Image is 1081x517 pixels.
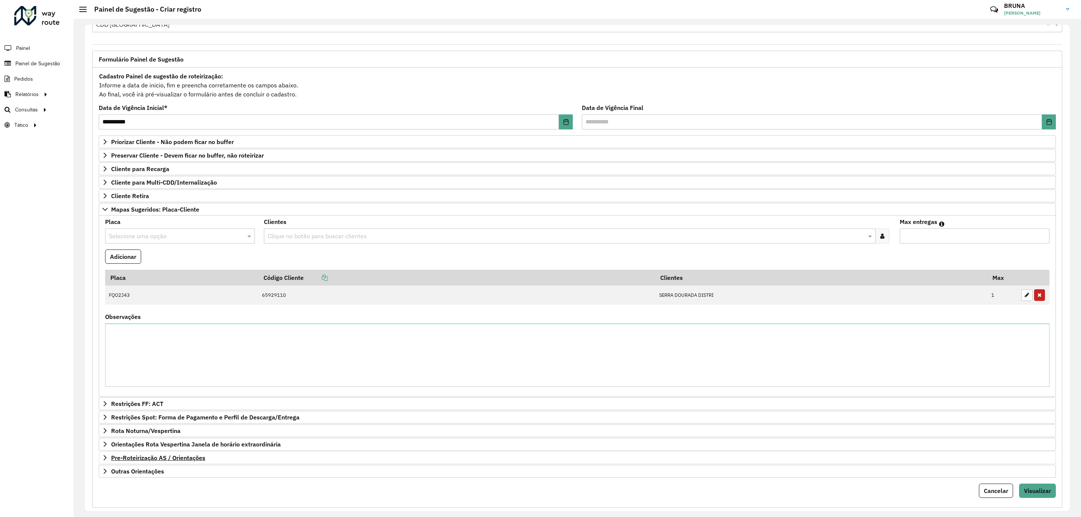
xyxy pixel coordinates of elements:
span: Relatórios [15,90,39,98]
label: Observações [105,312,141,321]
label: Data de Vigência Final [582,103,643,112]
div: Mapas Sugeridos: Placa-Cliente [99,216,1056,397]
span: Clear all [1046,20,1053,29]
label: Max entregas [900,217,937,226]
label: Data de Vigência Inicial [99,103,167,112]
span: [PERSON_NAME] [1004,10,1060,17]
span: Cliente para Recarga [111,166,169,172]
span: Cliente Retira [111,193,149,199]
th: Placa [105,270,258,286]
button: Adicionar [105,249,141,264]
button: Visualizar [1019,484,1056,498]
span: Cliente para Multi-CDD/Internalização [111,179,217,185]
span: Outras Orientações [111,468,164,474]
a: Pre-Roteirização AS / Orientações [99,451,1056,464]
a: Orientações Rota Vespertina Janela de horário extraordinária [99,438,1056,451]
button: Choose Date [1042,114,1056,129]
a: Contato Rápido [986,2,1002,18]
td: SERRA DOURADA DISTRI [655,286,988,305]
span: Pedidos [14,75,33,83]
a: Priorizar Cliente - Não podem ficar no buffer [99,135,1056,148]
span: Consultas [15,106,38,114]
span: Restrições FF: ACT [111,401,163,407]
h2: Painel de Sugestão - Criar registro [87,5,201,14]
td: 1 [988,286,1018,305]
th: Código Cliente [258,270,655,286]
a: Cliente Retira [99,189,1056,202]
label: Clientes [264,217,286,226]
a: Outras Orientações [99,465,1056,478]
button: Choose Date [559,114,573,129]
span: Mapas Sugeridos: Placa-Cliente [111,206,199,212]
span: Painel [16,44,30,52]
span: Pre-Roteirização AS / Orientações [111,455,205,461]
span: Visualizar [1024,487,1051,494]
span: Formulário Painel de Sugestão [99,56,184,62]
td: 65929110 [258,286,655,305]
a: Cliente para Multi-CDD/Internalização [99,176,1056,189]
a: Mapas Sugeridos: Placa-Cliente [99,203,1056,216]
span: Cancelar [984,487,1008,494]
span: Restrições Spot: Forma de Pagamento e Perfil de Descarga/Entrega [111,414,300,420]
a: Restrições Spot: Forma de Pagamento e Perfil de Descarga/Entrega [99,411,1056,424]
span: Tático [14,121,28,129]
td: FQO2J43 [105,286,258,305]
strong: Cadastro Painel de sugestão de roteirização: [99,72,223,80]
div: Informe a data de inicio, fim e preencha corretamente os campos abaixo. Ao final, você irá pré-vi... [99,71,1056,99]
th: Clientes [655,270,988,286]
a: Preservar Cliente - Devem ficar no buffer, não roteirizar [99,149,1056,162]
a: Restrições FF: ACT [99,397,1056,410]
span: Painel de Sugestão [15,60,60,68]
em: Máximo de clientes que serão colocados na mesma rota com os clientes informados [939,221,944,227]
a: Copiar [304,274,328,281]
th: Max [988,270,1018,286]
button: Cancelar [979,484,1013,498]
span: Rota Noturna/Vespertina [111,428,181,434]
h3: BRUNA [1004,2,1060,9]
a: Cliente para Recarga [99,162,1056,175]
a: Rota Noturna/Vespertina [99,424,1056,437]
span: Preservar Cliente - Devem ficar no buffer, não roteirizar [111,152,264,158]
span: Orientações Rota Vespertina Janela de horário extraordinária [111,441,281,447]
span: Priorizar Cliente - Não podem ficar no buffer [111,139,234,145]
label: Placa [105,217,120,226]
